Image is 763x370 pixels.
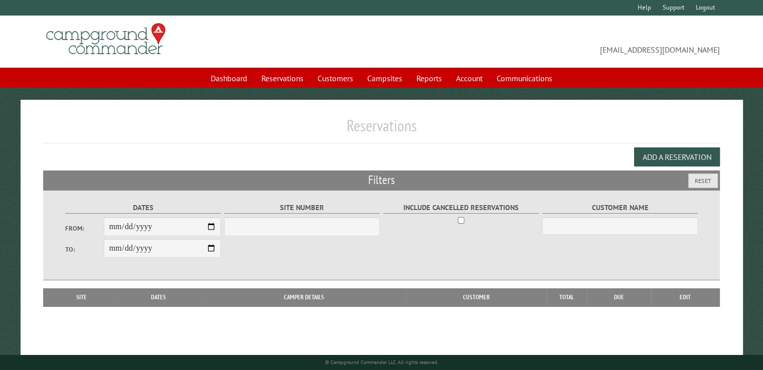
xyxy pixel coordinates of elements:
[406,288,547,306] th: Customer
[43,116,720,143] h1: Reservations
[382,28,720,56] span: [EMAIL_ADDRESS][DOMAIN_NAME]
[491,69,558,88] a: Communications
[450,69,489,88] a: Account
[542,202,698,214] label: Customer Name
[43,170,720,190] h2: Filters
[115,288,202,306] th: Dates
[224,202,380,214] label: Site Number
[410,69,448,88] a: Reports
[688,173,718,188] button: Reset
[651,288,720,306] th: Edit
[48,288,115,306] th: Site
[325,359,438,365] small: © Campground Commander LLC. All rights reserved.
[587,288,651,306] th: Due
[312,69,359,88] a: Customers
[547,288,587,306] th: Total
[383,202,539,214] label: Include Cancelled Reservations
[65,245,104,254] label: To:
[43,20,169,59] img: Campground Commander
[65,224,104,233] label: From:
[255,69,310,88] a: Reservations
[361,69,408,88] a: Campsites
[634,147,720,166] button: Add a Reservation
[202,288,406,306] th: Camper Details
[65,202,221,214] label: Dates
[205,69,253,88] a: Dashboard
